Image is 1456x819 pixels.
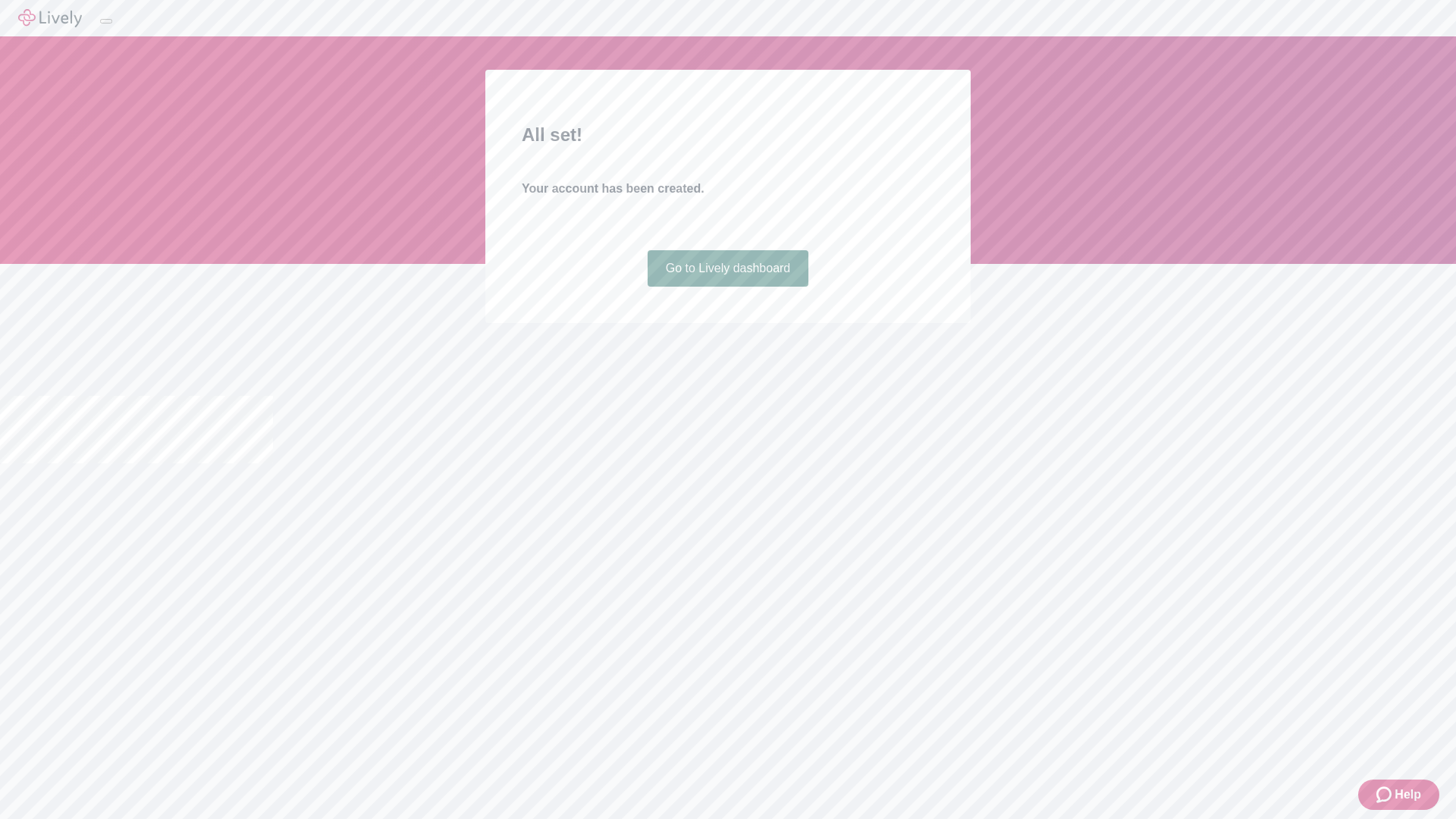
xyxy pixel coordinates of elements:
[1395,786,1421,804] span: Help
[1358,780,1439,810] button: Zendesk support iconHelp
[522,121,934,149] h2: All set!
[1376,786,1395,804] svg: Zendesk support icon
[522,180,934,198] h4: Your account has been created.
[648,250,809,287] a: Go to Lively dashboard
[100,19,112,24] button: Log out
[18,9,82,27] img: Lively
